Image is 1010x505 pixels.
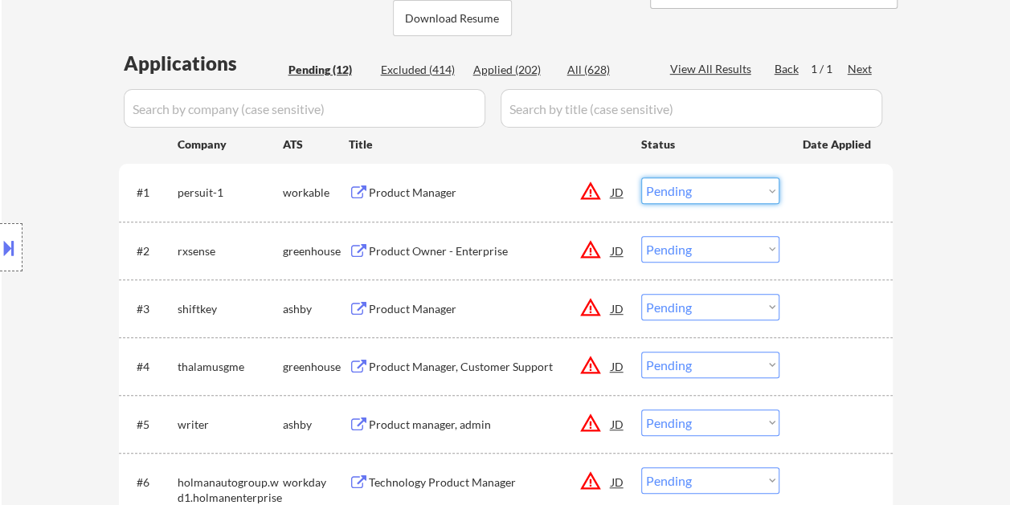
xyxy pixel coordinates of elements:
div: Excluded (414) [381,62,461,78]
input: Search by company (case sensitive) [124,89,485,128]
div: JD [610,177,626,206]
div: Next [848,61,873,77]
div: JD [610,236,626,265]
div: 1 / 1 [811,61,848,77]
div: Product Owner - Enterprise [369,243,611,259]
div: #6 [137,474,165,491]
div: All (628) [567,62,648,78]
div: Product manager, admin [369,417,611,433]
div: workable [283,185,349,201]
div: JD [610,352,626,381]
div: Product Manager [369,185,611,201]
div: Technology Product Manager [369,474,611,491]
div: greenhouse [283,243,349,259]
div: greenhouse [283,359,349,375]
div: Title [349,136,626,153]
button: warning_amber [579,238,602,261]
div: JD [610,467,626,496]
div: JD [610,409,626,438]
div: Product Manager [369,301,611,317]
button: warning_amber [579,296,602,319]
div: writer [178,417,283,433]
div: ATS [283,136,349,153]
div: Pending (12) [288,62,369,78]
button: warning_amber [579,180,602,202]
div: #5 [137,417,165,433]
div: Back [775,61,800,77]
button: warning_amber [579,412,602,434]
div: Product Manager, Customer Support [369,359,611,375]
div: ashby [283,417,349,433]
div: ashby [283,301,349,317]
input: Search by title (case sensitive) [501,89,882,128]
button: warning_amber [579,470,602,492]
div: JD [610,294,626,323]
div: Applied (202) [473,62,554,78]
div: Status [641,129,779,158]
div: workday [283,474,349,491]
div: View All Results [670,61,756,77]
button: warning_amber [579,354,602,377]
div: Date Applied [803,136,873,153]
div: Applications [124,54,283,73]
